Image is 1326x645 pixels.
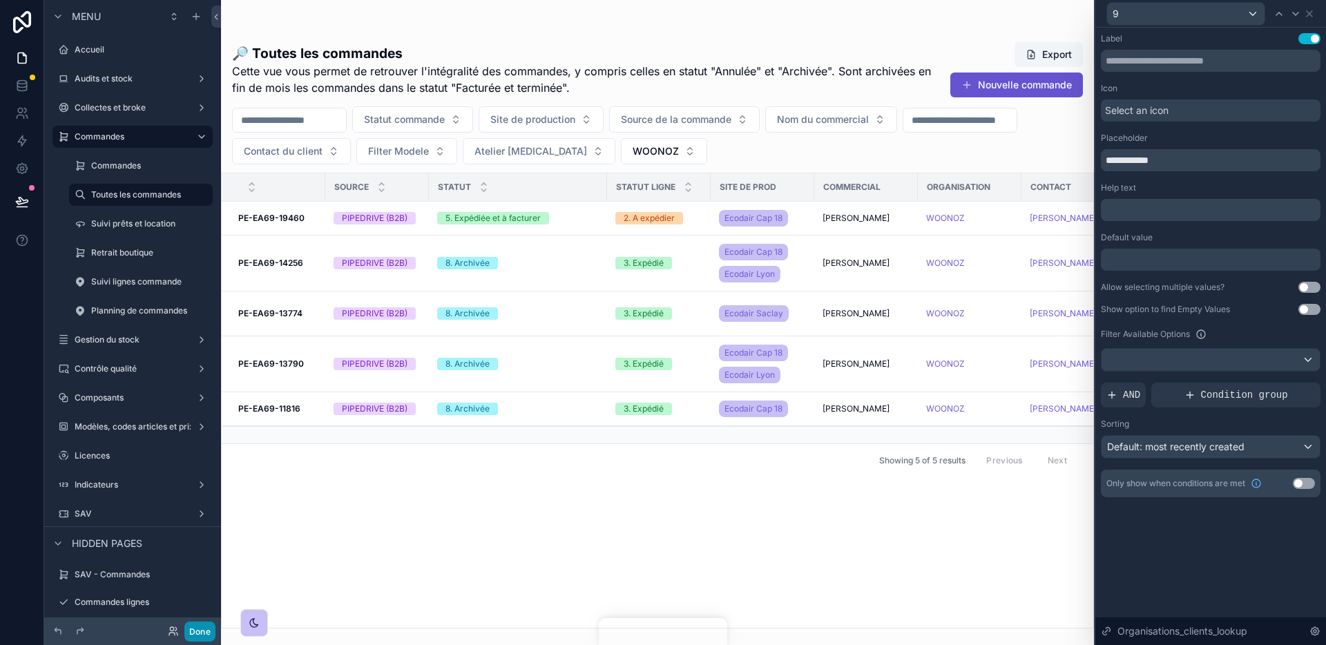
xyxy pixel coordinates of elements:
[615,307,702,320] a: 3. Expédié
[1030,308,1097,319] a: [PERSON_NAME]
[184,622,215,642] button: Done
[1101,329,1190,340] label: Filter Available Options
[445,257,490,269] div: 8. Archivée
[334,307,421,320] a: PIPEDRIVE (B2B)
[633,144,679,158] span: WOONOZ
[352,106,473,133] button: Select Button
[1117,624,1247,638] span: Organisations_clients_lookup
[720,182,776,193] span: Site de prod
[724,308,783,319] span: Ecodair Saclay
[615,403,702,415] a: 3. Expédié
[238,213,317,224] a: PE-EA69-19460
[719,207,806,229] a: Ecodair Cap 18
[52,39,213,61] a: Accueil
[823,403,890,414] span: [PERSON_NAME]
[724,347,782,358] span: Ecodair Cap 18
[238,403,317,414] a: PE-EA69-11816
[1030,358,1097,369] a: [PERSON_NAME]
[621,113,731,126] span: Source de la commande
[724,369,775,381] span: Ecodair Lyon
[75,597,210,608] label: Commandes lignes
[52,358,213,380] a: Contrôle qualité
[72,537,142,550] span: Hidden pages
[69,155,213,177] a: Commandes
[719,345,788,361] a: Ecodair Cap 18
[238,308,302,318] strong: PE-EA69-13774
[879,455,965,466] span: Showing 5 of 5 results
[724,213,782,224] span: Ecodair Cap 18
[926,308,965,319] span: WOONOZ
[232,138,351,164] button: Select Button
[1101,232,1153,243] label: Default value
[75,479,191,490] label: Indicateurs
[615,212,702,224] a: 2. A expédier
[356,138,457,164] button: Select Button
[719,244,788,260] a: Ecodair Cap 18
[75,73,191,84] label: Audits et stock
[244,144,323,158] span: Contact du client
[445,403,490,415] div: 8. Archivée
[342,257,407,269] div: PIPEDRIVE (B2B)
[52,564,213,586] a: SAV - Commandes
[823,358,910,369] a: [PERSON_NAME]
[926,213,965,224] a: WOONOZ
[479,106,604,133] button: Select Button
[91,305,210,316] label: Planning de commandes
[69,242,213,264] a: Retrait boutique
[238,403,300,414] strong: PE-EA69-11816
[52,416,213,438] a: Modèles, codes articles et prix
[624,403,664,415] div: 3. Expédié
[926,358,965,369] span: WOONOZ
[1030,403,1138,414] a: [PERSON_NAME]
[823,308,890,319] span: [PERSON_NAME]
[69,184,213,206] a: Toutes les commandes
[719,266,780,282] a: Ecodair Lyon
[719,302,806,325] a: Ecodair Saclay
[437,358,599,370] a: 8. Archivée
[238,258,303,268] strong: PE-EA69-14256
[52,474,213,496] a: Indicateurs
[69,213,213,235] a: Suivi prêts et location
[91,218,210,229] label: Suivi prêts et location
[765,106,897,133] button: Select Button
[52,329,213,351] a: Gestion du stock
[823,308,910,319] a: [PERSON_NAME]
[927,182,990,193] span: Organisation
[437,403,599,415] a: 8. Archivée
[445,358,490,370] div: 8. Archivée
[334,212,421,224] a: PIPEDRIVE (B2B)
[724,269,775,280] span: Ecodair Lyon
[823,358,890,369] span: [PERSON_NAME]
[463,138,615,164] button: Select Button
[91,276,210,287] label: Suivi lignes commande
[437,257,599,269] a: 8. Archivée
[724,403,782,414] span: Ecodair Cap 18
[91,189,204,200] label: Toutes les commandes
[1101,199,1320,221] div: scrollable content
[334,257,421,269] a: PIPEDRIVE (B2B)
[719,398,806,420] a: Ecodair Cap 18
[445,307,490,320] div: 8. Archivée
[1030,182,1071,193] span: Contact
[1030,403,1097,414] span: [PERSON_NAME]
[724,247,782,258] span: Ecodair Cap 18
[490,113,575,126] span: Site de production
[238,258,317,269] a: PE-EA69-14256
[926,258,965,269] a: WOONOZ
[1101,304,1230,315] div: Show option to find Empty Values
[75,421,194,432] label: Modèles, codes articles et prix
[926,403,1013,414] a: WOONOZ
[342,403,407,415] div: PIPEDRIVE (B2B)
[1030,358,1138,369] a: [PERSON_NAME]
[719,305,789,322] a: Ecodair Saclay
[75,334,191,345] label: Gestion du stock
[1106,2,1265,26] button: 9
[926,258,1013,269] a: WOONOZ
[1201,388,1288,402] span: Condition group
[1030,258,1097,269] span: [PERSON_NAME]
[1030,213,1138,224] a: [PERSON_NAME] - WOONOZ
[75,569,210,580] label: SAV - Commandes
